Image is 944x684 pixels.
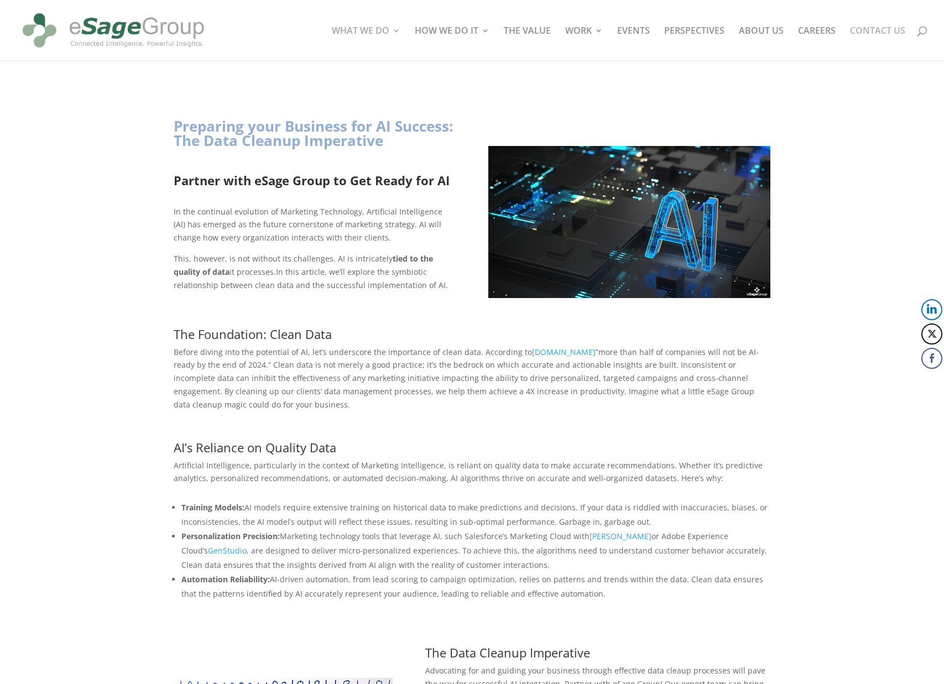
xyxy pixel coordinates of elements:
li: AI-driven automation, from lead scoring to campaign optimization, relies on patterns and trends w... [181,572,771,601]
a: [PERSON_NAME] [590,531,651,541]
strong: Preparing your Business for AI Success: The Data Cleanup Imperative [174,116,453,150]
strong: Training Models: [181,502,244,513]
button: Twitter Share [921,323,942,344]
p: In this article, we’ll explore the symbiotic relationship between clean data and the successful i... [174,252,456,291]
span: This, however, is not without its challenges. AI is intricately it processes. [174,253,433,277]
a: HOW WE DO IT [415,27,489,61]
a: WORK [565,27,603,61]
button: LinkedIn Share [921,299,942,320]
a: [DOMAIN_NAME] [532,347,596,357]
p: Before diving into the potential of AI, let’s underscore the importance of clean data. According ... [174,346,771,411]
li: AI models require extensive training on historical data to make predictions and decisions. If you... [181,500,771,529]
strong: Partner with eSage Group to Get Ready for AI [174,172,450,189]
button: Facebook Share [921,348,942,369]
p: Artificial Intelligence, particularly in the context of Marketing Intelligence, is reliant on qua... [174,459,771,493]
span: In the continual evolution of Marketing Technology, Artificial Intelligence (AI) has emerged as t... [174,206,442,243]
a: CONTACT US [850,27,905,61]
a: WHAT WE DO [332,27,400,61]
span: The Foundation: Clean Data [174,326,332,342]
a: CAREERS [798,27,836,61]
a: GenStudio [208,545,247,556]
a: EVENTS [617,27,650,61]
strong: tied to the quality of data [174,253,433,277]
strong: Automation Reliability: [181,574,270,584]
a: PERSPECTIVES [664,27,724,61]
strong: Personalization Precision: [181,531,280,541]
li: Marketing technology tools that leverage AI, such Salesforce’s Marketing Cloud with or Adobe Expe... [181,529,771,572]
a: THE VALUE [504,27,551,61]
span: AI’s Reliance on Quality Data [174,439,336,456]
span: The Data Cleanup Imperative [425,644,590,661]
img: eSage Group [19,4,208,56]
a: ABOUT US [739,27,784,61]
